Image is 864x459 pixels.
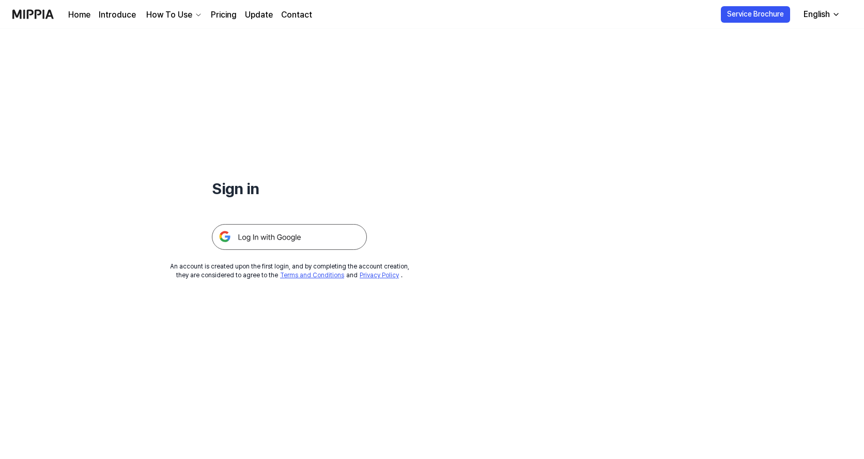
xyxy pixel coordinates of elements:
button: English [795,4,846,25]
a: Contact [281,9,312,21]
a: Pricing [211,9,237,21]
a: Introduce [99,9,136,21]
h1: Sign in [212,178,367,199]
img: 구글 로그인 버튼 [212,224,367,250]
button: How To Use [144,9,203,21]
a: Update [245,9,273,21]
a: Home [68,9,90,21]
a: Privacy Policy [360,272,399,279]
a: Terms and Conditions [280,272,344,279]
div: An account is created upon the first login, and by completing the account creation, they are cons... [170,262,409,280]
div: English [801,8,832,21]
button: Service Brochure [721,6,790,23]
div: How To Use [144,9,194,21]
